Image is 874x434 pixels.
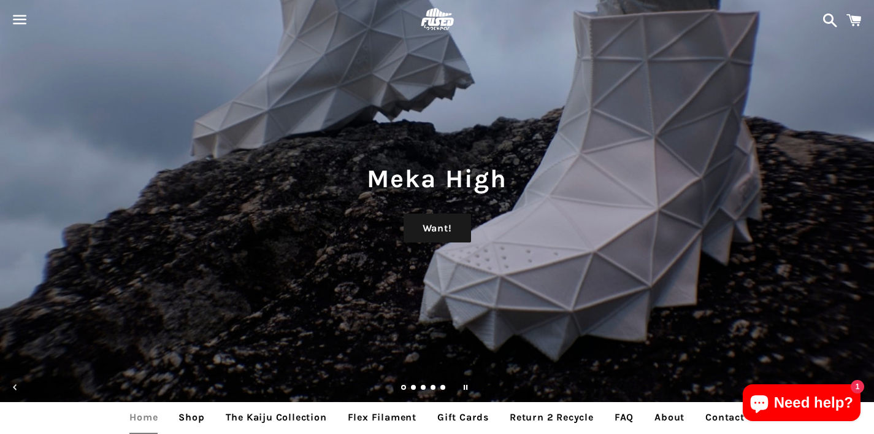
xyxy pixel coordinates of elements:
[169,402,213,433] a: Shop
[401,386,407,392] a: Slide 1, current
[645,402,694,433] a: About
[605,402,643,433] a: FAQ
[845,374,872,401] button: Next slide
[404,214,471,243] a: Want!
[452,374,479,401] button: Pause slideshow
[431,386,437,392] a: Load slide 4
[2,374,29,401] button: Previous slide
[411,386,417,392] a: Load slide 2
[696,402,754,433] a: Contact
[120,402,167,433] a: Home
[421,386,427,392] a: Load slide 3
[12,161,862,196] h1: Meka High
[500,402,603,433] a: Return 2 Recycle
[339,402,426,433] a: Flex Filament
[440,386,447,392] a: Load slide 5
[217,402,336,433] a: The Kaiju Collection
[428,402,498,433] a: Gift Cards
[739,384,864,424] inbox-online-store-chat: Shopify online store chat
